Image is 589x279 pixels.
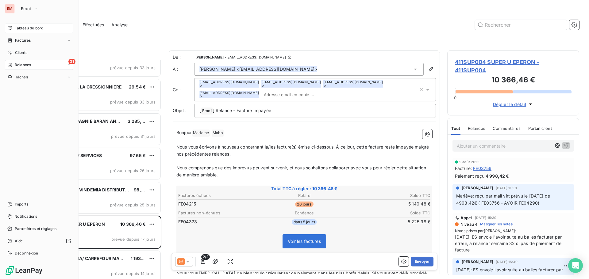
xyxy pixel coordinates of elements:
span: Total TTC à régler : 10 366,46 € [177,186,431,192]
span: [EMAIL_ADDRESS][DOMAIN_NAME] [199,80,259,84]
span: Relances [468,126,485,131]
a: Tableau de bord [5,23,73,33]
th: Factures non-échues [178,210,262,216]
span: 10 366,46 € [120,221,146,227]
input: Rechercher [475,20,567,30]
span: prévue depuis 33 jours [110,100,156,104]
span: 3 285,77 € [128,119,151,124]
span: Déconnexion [15,251,38,256]
span: Objet : [173,108,187,113]
span: Maho [212,130,224,137]
span: 2/2 [201,254,210,260]
th: Solde TTC [347,192,431,199]
th: Retard [262,192,346,199]
span: 411PROMOCASH VINDEMIA DISTRIBUTION / PROMOCASH [43,187,165,192]
span: 411AFU005 AFUL LA CRESSIONNIERE [43,84,122,89]
span: Analyse [111,22,128,28]
span: [DATE]: ES envoie l'avoir suite au balles facturer par erreur, a relancer semaine 32 si pas de pa... [455,234,572,253]
span: Madame [192,130,210,137]
span: FE04215 [178,201,196,207]
span: [EMAIL_ADDRESS][DOMAIN_NAME] [323,80,383,84]
span: 97,65 € [130,153,146,158]
span: [PERSON_NAME] [195,55,224,59]
span: [DATE] 11:58 [496,186,517,190]
label: À : [173,66,194,72]
span: Appel [460,215,472,220]
span: Notes prises par : [455,228,572,234]
span: - [EMAIL_ADDRESS][DOMAIN_NAME] [225,55,286,59]
span: Emoi [201,107,213,115]
h3: 10 366,46 € [455,74,572,87]
div: EM [5,4,15,13]
span: 411VIN035 SOCOA/ CARREFOUR MARKET LES AVIRONS [43,256,161,261]
span: [EMAIL_ADDRESS][DOMAIN_NAME] [261,80,321,84]
a: Tâches [5,72,73,82]
span: prévue depuis 33 jours [110,65,156,70]
span: 4 998,42 € [486,173,509,179]
label: Cc : [173,87,194,93]
span: Paramètres et réglages [15,226,56,232]
span: [PERSON_NAME] [199,66,235,72]
div: <[EMAIL_ADDRESS][DOMAIN_NAME]> [199,66,317,72]
a: Paramètres et réglages [5,224,73,234]
span: Voir les factures [288,239,321,244]
span: 26 jours [295,202,313,207]
span: Clients [15,50,27,55]
span: [ [199,108,201,113]
th: Échéance [262,210,346,216]
span: prévue depuis 26 jours [110,168,156,173]
span: prévue depuis 14 jours [111,271,156,276]
span: Tâches [15,74,28,80]
td: 5 225,98 € [347,218,431,225]
span: [PERSON_NAME] [484,228,515,233]
span: 98,95 € [134,187,151,192]
span: 31 [68,59,75,64]
span: dans 5 jours [292,219,317,225]
input: Adresse email en copie ... [261,90,332,99]
span: prévue depuis 31 jours [111,134,156,139]
span: [PERSON_NAME] [462,185,493,191]
img: Logo LeanPay [5,266,43,275]
a: Aide [5,236,73,246]
span: prévue depuis 25 jours [110,202,156,207]
span: Bonjour [176,130,192,135]
span: Notifications [14,214,37,219]
span: FE03756 [473,165,491,172]
div: grid [29,60,161,279]
span: [DATE] 15:39 [475,216,497,220]
span: Emoi [21,6,31,11]
span: Commentaires [493,126,521,131]
span: [PERSON_NAME] [462,259,493,265]
span: [DATE] 15:39 [496,260,518,264]
span: Effectuées [83,22,104,28]
span: Facture : [455,165,472,172]
span: Aide [15,238,23,244]
span: 0 [454,95,456,100]
span: Nous vous écrivons à nouveau concernant la/les facture(s) émise ci-dessous. À ce jour, cette fact... [176,144,430,156]
a: 31Relances [5,60,73,70]
span: 29,54 € [129,84,146,89]
td: FE04373 [178,218,262,225]
span: Masquer les notes [480,221,513,227]
span: [EMAIL_ADDRESS][DOMAIN_NAME] [199,91,259,95]
span: 411SUP004 SUPER U EPERON - 411SUP004 [455,58,572,74]
span: Mariève: reçu par mail virt prévu le [DATE] de 4998.42€ ( FE03756 - AVOIR FE04290) [456,193,551,205]
span: prévue depuis 17 jours [111,237,156,242]
td: 5 140,48 € [347,201,431,207]
a: Imports [5,199,73,209]
span: 5 août 2025 [459,160,480,164]
button: Envoyer [411,257,433,266]
a: Factures [5,36,73,45]
span: Niveau 4 [460,222,478,227]
span: Imports [15,202,28,207]
span: De : [173,54,194,60]
a: Clients [5,48,73,58]
div: Open Intercom Messenger [568,258,583,273]
span: Factures [15,38,31,43]
span: Relances [15,62,31,68]
button: Déplier le détail [491,101,536,108]
span: 411BARAN COMPAGNIE BARAN AND CO INVEST [43,119,144,124]
th: Factures échues [178,192,262,199]
th: Solde TTC [347,210,431,216]
span: Tout [451,126,460,131]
